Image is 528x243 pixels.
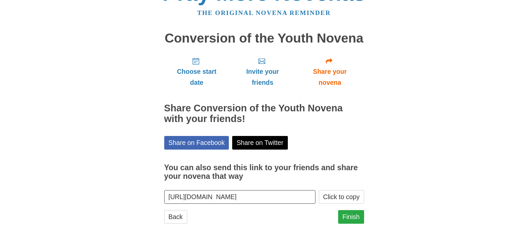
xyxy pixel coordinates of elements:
[302,66,357,88] span: Share your novena
[164,164,364,181] h3: You can also send this link to your friends and share your novena that way
[197,9,331,16] a: The original novena reminder
[338,210,364,224] a: Finish
[164,31,364,46] h1: Conversion of the Youth Novena
[319,190,364,204] button: Click to copy
[236,66,289,88] span: Invite your friends
[229,52,295,91] a: Invite your friends
[164,136,229,150] a: Share on Facebook
[164,103,364,124] h2: Share Conversion of the Youth Novena with your friends!
[232,136,288,150] a: Share on Twitter
[164,52,230,91] a: Choose start date
[296,52,364,91] a: Share your novena
[164,210,187,224] a: Back
[171,66,223,88] span: Choose start date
